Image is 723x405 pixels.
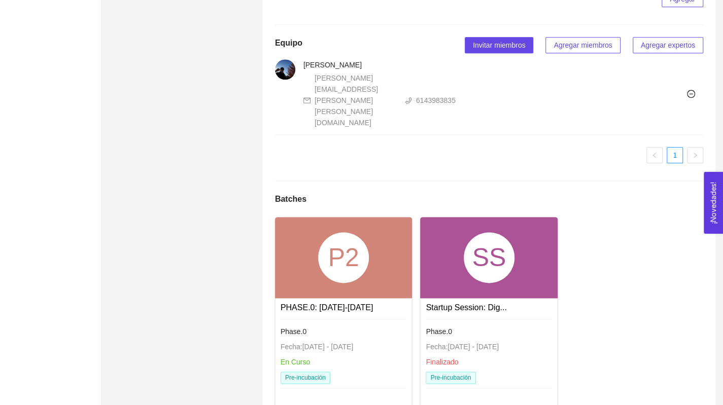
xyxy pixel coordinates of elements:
[464,232,514,283] div: SS
[281,358,310,366] span: En Curso
[704,172,723,234] button: Open Feedback Widget
[667,148,682,163] a: 1
[683,90,699,98] span: minus-circle
[426,303,506,312] a: Startup Session: Dig...
[426,358,458,366] span: Finalizado
[646,147,663,163] li: Página anterior
[275,193,306,205] h5: Batches
[554,40,612,51] span: Agregar miembros
[416,95,456,106] div: 6143983835
[687,147,703,163] li: Página siguiente
[667,147,683,163] li: 1
[545,37,620,53] button: Agregar miembros
[646,147,663,163] button: left
[275,37,302,49] h5: Equipo
[651,152,658,158] span: left
[405,97,412,104] span: phone
[465,37,533,53] button: Invitar miembros
[303,97,311,104] span: mail
[318,232,369,283] div: P2
[683,86,699,102] button: minus-circle
[641,40,695,51] span: Agregar expertos
[426,327,452,336] span: Phase.0
[473,40,525,51] span: Invitar miembros
[633,37,703,53] button: Agregar expertos
[281,327,306,336] span: Phase.0
[692,152,698,158] span: right
[426,372,475,384] span: Pre-incubación
[687,147,703,163] button: right
[275,59,295,80] img: 1720117004475-me-01.gif
[281,372,330,384] span: Pre-incubación
[303,61,362,69] span: [PERSON_NAME]
[281,303,373,312] a: PHASE.0: [DATE]-[DATE]
[315,72,397,128] div: [PERSON_NAME][EMAIL_ADDRESS][PERSON_NAME][PERSON_NAME][DOMAIN_NAME]
[426,343,498,351] span: Fecha: [DATE] - [DATE]
[281,343,353,351] span: Fecha: [DATE] - [DATE]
